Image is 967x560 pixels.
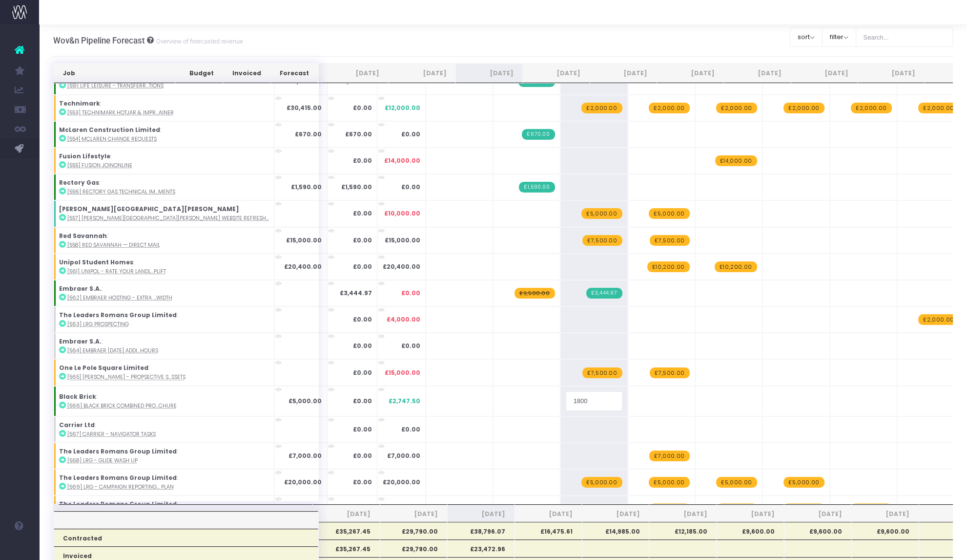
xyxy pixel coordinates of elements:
span: wayahead Revenue Forecast Item [581,477,622,488]
th: Contracted [54,529,318,546]
span: wayahead Revenue Forecast Item [717,503,757,514]
span: wayahead Revenue Forecast Item [716,477,757,488]
td: : [54,386,274,416]
strong: £670.00 [345,130,372,138]
th: £9,600.00 [784,522,851,539]
strong: £670.00 [295,130,322,138]
strong: £0.00 [353,209,372,217]
th: Jun 25: activate to sort column ascending [322,64,389,83]
strong: £0.00 [353,452,372,460]
td: : [54,174,274,200]
th: £23,472.96 [447,539,514,557]
th: £14,985.00 [582,522,649,539]
span: £10,000.00 [384,209,420,218]
strong: £0.00 [353,478,372,486]
td: : [54,200,274,227]
span: wayahead Revenue Forecast Item [514,288,555,299]
span: [DATE] [861,510,909,518]
th: £35,267.45 [312,539,380,557]
th: £12,185.00 [649,522,717,539]
strong: Embraer S.A. [59,284,102,293]
strong: Rectory Gas [59,178,99,187]
span: £4,000.00 [387,315,420,324]
th: Oct 25: activate to sort column ascending [590,64,657,83]
strong: £0.00 [353,425,372,433]
th: £9,600.00 [717,522,784,539]
strong: [PERSON_NAME][GEOGRAPHIC_DATA][PERSON_NAME] [59,205,239,213]
span: wayahead Revenue Forecast Item [918,103,959,113]
span: £14,000.00 [384,156,420,165]
img: images/default_profile_image.png [12,540,27,555]
span: £15,000.00 [385,368,420,377]
span: wayahead Revenue Forecast Item [582,367,622,378]
span: wayahead Revenue Forecast Item [649,208,689,219]
th: Invoiced [223,64,270,83]
th: £38,796.07 [447,522,514,539]
span: £15,000.00 [385,236,420,245]
strong: £0.00 [353,262,372,271]
span: wayahead Revenue Forecast Item [649,477,689,488]
span: £2,747.50 [389,397,420,406]
td: : [54,306,274,333]
td: : [54,148,274,174]
span: [DATE] [456,510,505,518]
span: £12,000.00 [385,104,420,112]
td: : [54,227,274,254]
span: £0.00 [401,289,420,298]
span: wayahead Revenue Forecast Item [649,451,689,461]
th: Budget [175,64,223,83]
strong: £0.00 [353,342,372,350]
strong: £4,445.00 [339,77,372,86]
abbr: [553] Technimark HotJar & Improvement retainer [67,109,174,116]
strong: Embraer S.A. [59,337,102,345]
span: wayahead Revenue Forecast Item [851,503,891,514]
span: [DATE] [591,510,640,518]
abbr: [556] Rectory Gas Technical Improvements [67,188,175,195]
span: £0.00 [401,342,420,350]
abbr: [557] Langham Hall Website Refresh [67,215,269,222]
span: [DATE] [389,510,438,518]
span: wayahead Revenue Forecast Item [715,261,757,272]
strong: £0.00 [353,104,372,112]
th: Sep 25: activate to sort column ascending [523,64,590,83]
abbr: [566] Black Brick Combined Property Management Brochure [67,402,177,409]
abbr: [551] Life Leisure - Transferring the site actions [67,82,164,89]
strong: The Leaders Romans Group Limited [59,311,177,319]
span: £0.00 [401,130,420,139]
th: £29,790.00 [380,539,447,557]
span: wayahead Revenue Forecast Item [650,235,689,246]
strong: £20,400.00 [284,262,322,271]
span: wayahead Revenue Forecast Item [783,477,824,488]
strong: £0.00 [353,397,372,405]
span: Streamtime Invoice: 761 – [554] McLaren Change Requests [522,129,555,140]
strong: Red Savannah [59,232,107,240]
abbr: [569] LRG - Campaign reporting & imporvement plan [67,483,174,491]
abbr: [562] Embraer hosting - extra bandwidth [67,294,172,302]
strong: The Leaders Romans Group Limited [59,447,177,455]
strong: Unipol Student Homes [59,258,133,266]
td: : [54,95,274,121]
button: filter [822,27,856,47]
small: Overview of forecasted revenue [154,36,243,45]
abbr: [564] Embraer August 2025 Additional CR hours [67,347,158,354]
strong: £4,445.00 [288,77,322,86]
th: £29,790.00 [380,522,447,539]
span: wayahead Revenue Forecast Item [650,503,689,514]
td: : [54,333,274,359]
span: £7,000.00 [387,452,420,460]
strong: £1,590.00 [341,183,372,191]
strong: McLaren Construction Limited [59,126,160,134]
abbr: [555] Fusion JoinOnline [67,162,132,169]
strong: £15,000.00 [286,236,322,244]
th: £9,600.00 [851,522,919,539]
th: £16,475.61 [514,522,582,539]
strong: Technimark [59,99,100,108]
span: wayahead Revenue Forecast Item [650,367,689,378]
strong: Black Brick [59,392,96,401]
span: £0.00 [401,183,420,192]
th: Feb 26: activate to sort column ascending [858,64,925,83]
input: Search... [856,27,953,47]
strong: £5,000.00 [288,397,322,405]
td: : [54,495,274,522]
span: Streamtime Invoice: 760 – [556] Rectory Gas Technical Improvements [519,182,555,193]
